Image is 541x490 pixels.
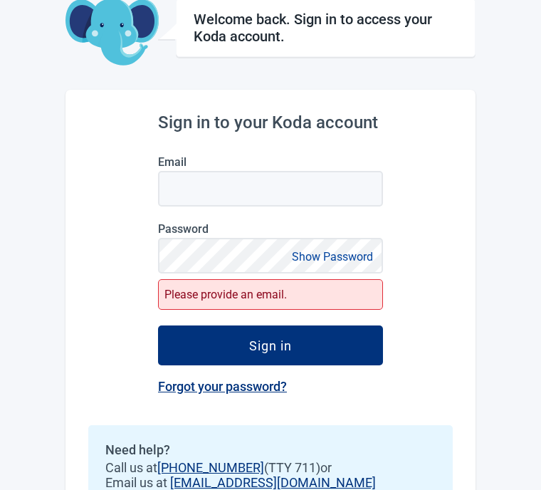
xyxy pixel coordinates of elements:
[158,325,383,365] button: Sign in
[158,222,383,236] label: Password
[158,155,383,169] label: Email
[158,379,287,394] a: Forgot your password?
[170,475,376,490] a: [EMAIL_ADDRESS][DOMAIN_NAME]
[105,475,436,490] span: Email us at
[105,442,436,457] h2: Need help?
[158,113,383,132] h2: Sign in to your Koda account
[157,460,264,475] a: [PHONE_NUMBER]
[194,11,458,45] h1: Welcome back. Sign in to access your Koda account.
[249,338,292,353] div: Sign in
[288,247,377,266] button: Show Password
[105,460,436,475] span: Call us at (TTY 711) or
[158,279,383,310] div: Please provide an email.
